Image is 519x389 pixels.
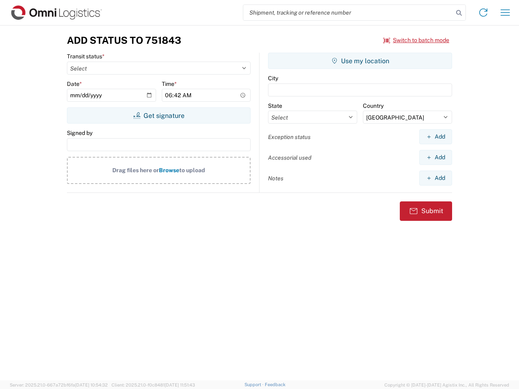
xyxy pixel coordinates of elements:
button: Add [419,150,452,165]
input: Shipment, tracking or reference number [243,5,453,20]
button: Add [419,171,452,186]
label: Exception status [268,133,311,141]
button: Get signature [67,107,251,124]
span: Client: 2025.21.0-f0c8481 [112,383,195,387]
button: Add [419,129,452,144]
label: Accessorial used [268,154,311,161]
span: to upload [179,167,205,173]
span: Server: 2025.21.0-667a72bf6fa [10,383,108,387]
a: Support [244,382,265,387]
label: Notes [268,175,283,182]
h3: Add Status to 751843 [67,34,181,46]
span: Browse [159,167,179,173]
span: Drag files here or [112,167,159,173]
label: State [268,102,282,109]
label: City [268,75,278,82]
a: Feedback [265,382,285,387]
span: [DATE] 10:54:32 [75,383,108,387]
label: Transit status [67,53,105,60]
button: Submit [400,201,452,221]
label: Signed by [67,129,92,137]
button: Use my location [268,53,452,69]
button: Switch to batch mode [383,34,449,47]
label: Date [67,80,82,88]
label: Country [363,102,384,109]
span: [DATE] 11:51:43 [165,383,195,387]
span: Copyright © [DATE]-[DATE] Agistix Inc., All Rights Reserved [384,381,509,389]
label: Time [162,80,177,88]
